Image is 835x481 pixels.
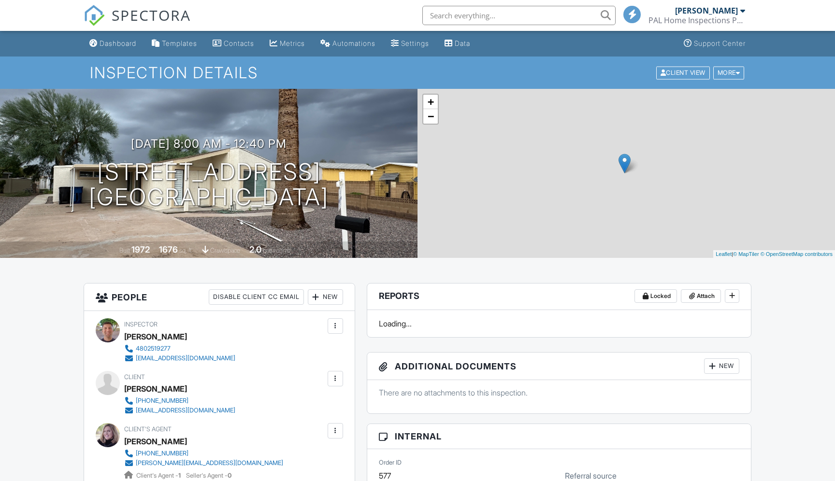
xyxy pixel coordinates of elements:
[266,35,309,53] a: Metrics
[761,251,833,257] a: © OpenStreetMap contributors
[441,35,474,53] a: Data
[209,35,258,53] a: Contacts
[379,387,739,398] p: There are no attachments to this inspection.
[159,244,178,255] div: 1676
[186,472,231,479] span: Seller's Agent -
[84,13,191,33] a: SPECTORA
[367,353,751,380] h3: Additional Documents
[565,470,617,481] label: Referral source
[263,247,290,254] span: bathrooms
[124,382,187,396] div: [PERSON_NAME]
[84,5,105,26] img: The Best Home Inspection Software - Spectora
[694,39,746,47] div: Support Center
[124,321,158,328] span: Inspector
[136,345,171,353] div: 4802519277
[317,35,379,53] a: Automations (Basic)
[124,458,283,468] a: [PERSON_NAME][EMAIL_ADDRESS][DOMAIN_NAME]
[675,6,738,15] div: [PERSON_NAME]
[131,137,287,150] h3: [DATE] 8:00 am - 12:40 pm
[423,95,438,109] a: Zoom in
[249,244,261,255] div: 2.0
[224,39,254,47] div: Contacts
[124,396,235,406] a: [PHONE_NUMBER]
[100,39,136,47] div: Dashboard
[655,69,712,76] a: Client View
[733,251,759,257] a: © MapTiler
[89,159,329,211] h1: [STREET_ADDRESS] [GEOGRAPHIC_DATA]
[136,407,235,414] div: [EMAIL_ADDRESS][DOMAIN_NAME]
[455,39,470,47] div: Data
[148,35,201,53] a: Templates
[124,354,235,363] a: [EMAIL_ADDRESS][DOMAIN_NAME]
[124,344,235,354] a: 4802519277
[716,251,732,257] a: Leaflet
[228,472,231,479] strong: 0
[179,247,193,254] span: sq. ft.
[136,397,188,405] div: [PHONE_NUMBER]
[379,458,402,467] label: Order ID
[648,15,745,25] div: PAL Home Inspections PLLC
[124,373,145,381] span: Client
[280,39,305,47] div: Metrics
[704,358,739,374] div: New
[332,39,375,47] div: Automations
[713,66,745,79] div: More
[124,406,235,415] a: [EMAIL_ADDRESS][DOMAIN_NAME]
[308,289,343,305] div: New
[680,35,749,53] a: Support Center
[401,39,429,47] div: Settings
[422,6,616,25] input: Search everything...
[124,329,187,344] div: [PERSON_NAME]
[112,5,191,25] span: SPECTORA
[656,66,710,79] div: Client View
[124,434,187,449] a: [PERSON_NAME]
[713,250,835,258] div: |
[84,283,355,311] h3: People
[210,247,240,254] span: crawlspace
[209,289,304,305] div: Disable Client CC Email
[136,459,283,467] div: [PERSON_NAME][EMAIL_ADDRESS][DOMAIN_NAME]
[136,450,188,457] div: [PHONE_NUMBER]
[387,35,433,53] a: Settings
[124,449,283,458] a: [PHONE_NUMBER]
[90,64,746,81] h1: Inspection Details
[136,472,182,479] span: Client's Agent -
[423,109,438,124] a: Zoom out
[136,354,235,362] div: [EMAIL_ADDRESS][DOMAIN_NAME]
[119,247,130,254] span: Built
[131,244,150,255] div: 1972
[124,425,172,433] span: Client's Agent
[367,424,751,449] h3: Internal
[86,35,140,53] a: Dashboard
[162,39,197,47] div: Templates
[178,472,181,479] strong: 1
